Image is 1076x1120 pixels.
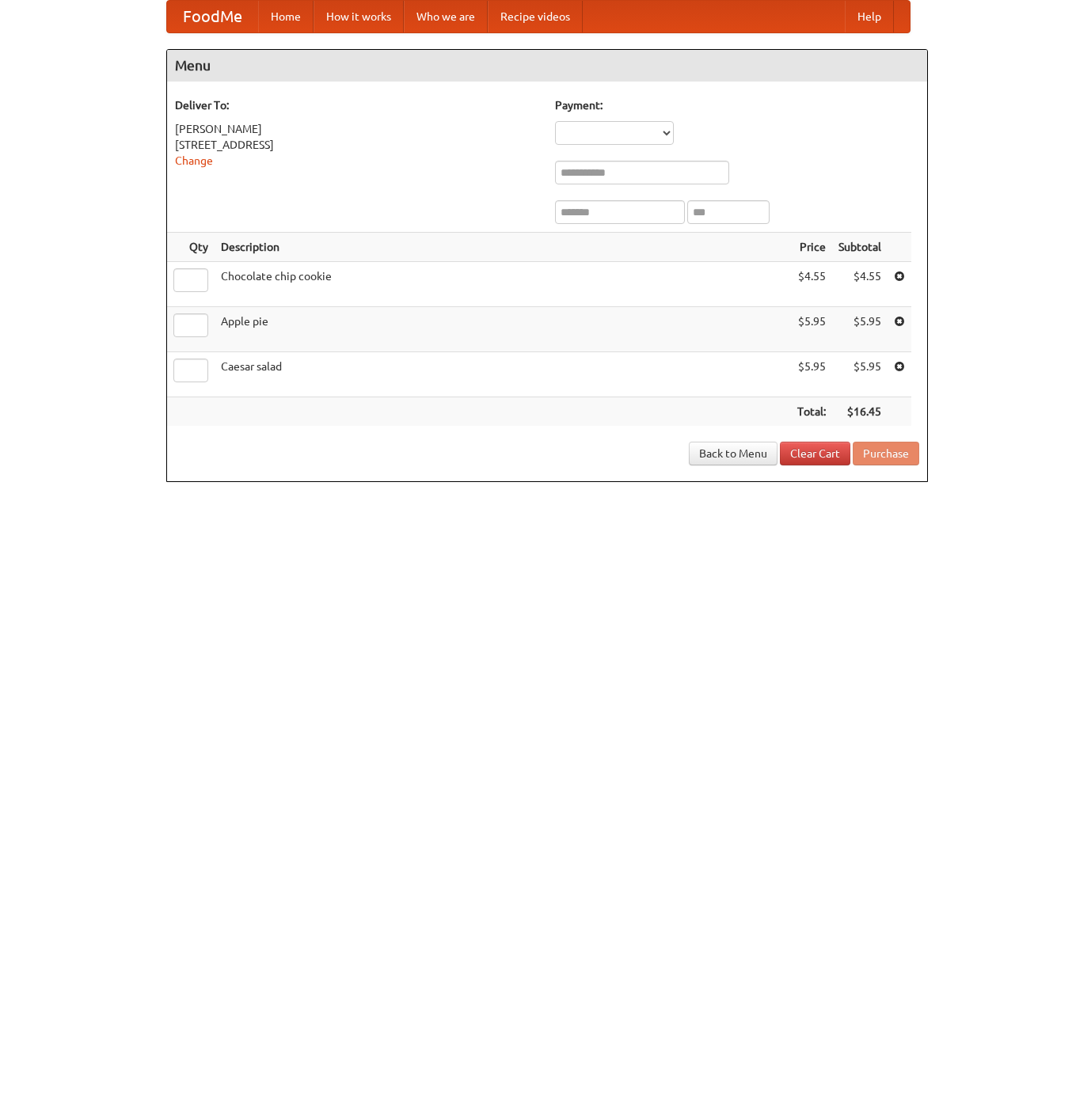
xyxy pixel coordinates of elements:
[791,233,832,262] th: Price
[791,352,832,397] td: $5.95
[832,233,888,262] th: Subtotal
[167,50,927,82] h4: Menu
[832,352,888,397] td: $5.95
[167,233,215,262] th: Qty
[555,97,919,113] h5: Payment:
[314,1,404,32] a: How it works
[791,262,832,307] td: $4.55
[832,262,888,307] td: $4.55
[258,1,314,32] a: Home
[175,97,539,113] h5: Deliver To:
[791,307,832,352] td: $5.95
[791,397,832,427] th: Total:
[215,307,791,352] td: Apple pie
[832,397,888,427] th: $16.45
[832,307,888,352] td: $5.95
[488,1,583,32] a: Recipe videos
[689,442,778,465] a: Back to Menu
[175,137,539,153] div: [STREET_ADDRESS]
[853,442,919,465] button: Purchase
[175,121,539,137] div: [PERSON_NAME]
[175,154,213,167] a: Change
[404,1,488,32] a: Who we are
[780,442,850,465] a: Clear Cart
[167,1,258,32] a: FoodMe
[215,352,791,397] td: Caesar salad
[845,1,894,32] a: Help
[215,233,791,262] th: Description
[215,262,791,307] td: Chocolate chip cookie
